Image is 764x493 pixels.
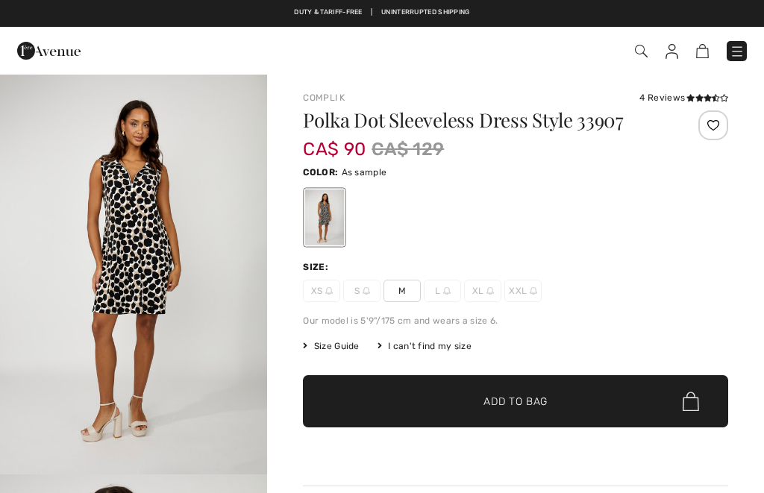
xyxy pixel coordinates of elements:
[464,280,501,302] span: XL
[303,375,728,427] button: Add to Bag
[363,287,370,295] img: ring-m.svg
[443,287,451,295] img: ring-m.svg
[696,44,709,58] img: Shopping Bag
[666,44,678,59] img: My Info
[486,287,494,295] img: ring-m.svg
[17,43,81,57] a: 1ère Avenue
[303,314,728,327] div: Our model is 5'9"/175 cm and wears a size 6.
[305,189,344,245] div: As sample
[342,167,387,178] span: As sample
[17,36,81,66] img: 1ère Avenue
[303,110,657,130] h1: Polka Dot Sleeveless Dress Style 33907
[383,280,421,302] span: M
[303,260,331,274] div: Size:
[683,392,699,411] img: Bag.svg
[303,280,340,302] span: XS
[303,339,359,353] span: Size Guide
[325,287,333,295] img: ring-m.svg
[343,280,381,302] span: S
[530,287,537,295] img: ring-m.svg
[372,136,444,163] span: CA$ 129
[635,45,648,57] img: Search
[730,44,745,59] img: Menu
[378,339,472,353] div: I can't find my size
[303,124,366,160] span: CA$ 90
[303,92,345,103] a: Compli K
[639,91,728,104] div: 4 Reviews
[424,280,461,302] span: L
[483,394,548,409] span: Add to Bag
[303,167,338,178] span: Color:
[504,280,542,302] span: XXL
